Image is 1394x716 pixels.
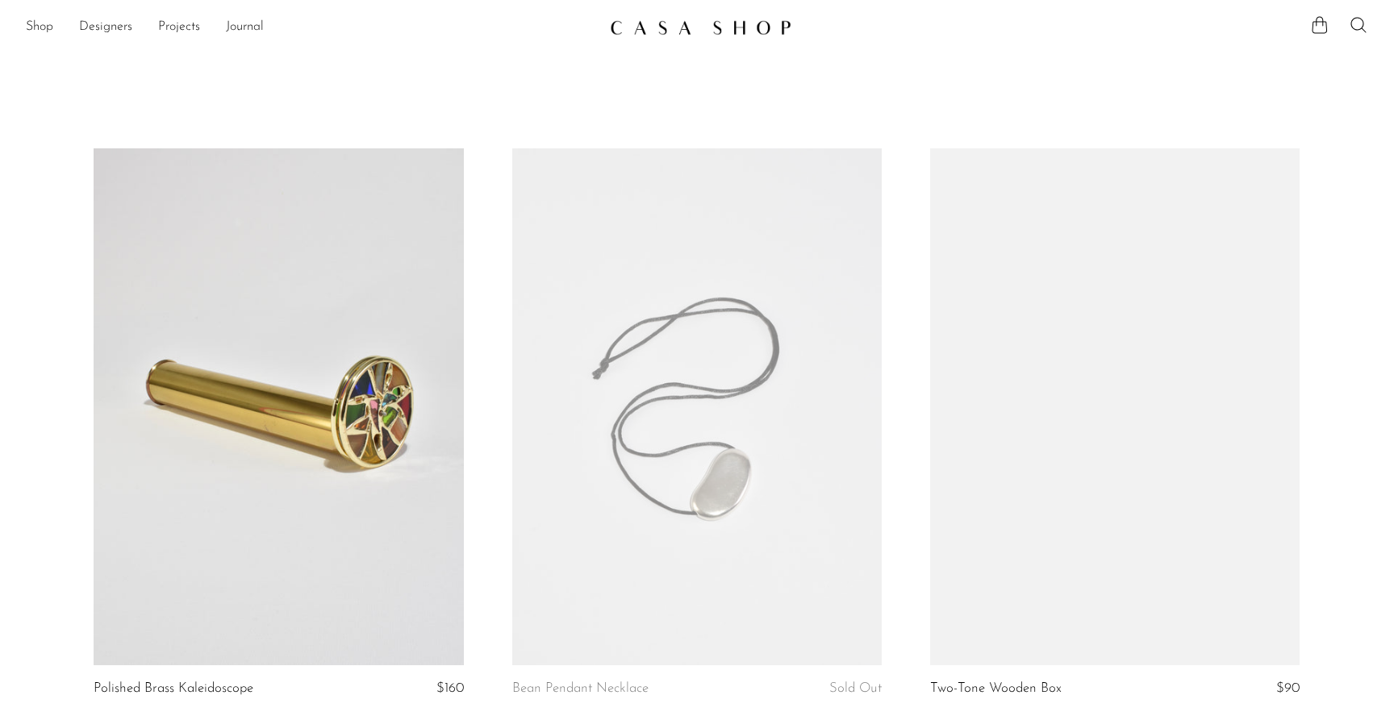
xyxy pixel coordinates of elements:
span: Sold Out [829,681,882,695]
a: Projects [158,17,200,38]
a: Journal [226,17,264,38]
span: $160 [436,681,464,695]
nav: Desktop navigation [26,14,597,41]
ul: NEW HEADER MENU [26,14,597,41]
a: Two-Tone Wooden Box [930,681,1062,696]
a: Polished Brass Kaleidoscope [94,681,253,696]
a: Shop [26,17,53,38]
a: Designers [79,17,132,38]
span: $90 [1276,681,1300,695]
a: Bean Pendant Necklace [512,681,649,696]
